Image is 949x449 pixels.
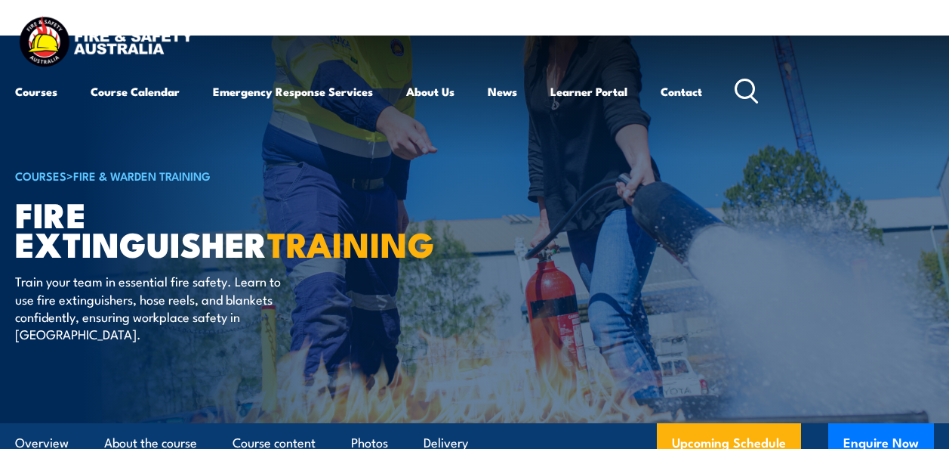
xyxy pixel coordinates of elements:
[15,272,291,343] p: Train your team in essential fire safety. Learn to use fire extinguishers, hose reels, and blanke...
[406,73,454,110] a: About Us
[15,199,388,258] h1: Fire Extinguisher
[550,73,627,110] a: Learner Portal
[661,73,702,110] a: Contact
[15,73,57,110] a: Courses
[488,73,517,110] a: News
[91,73,180,110] a: Course Calendar
[15,166,388,184] h6: >
[15,167,66,184] a: COURSES
[73,167,211,184] a: Fire & Warden Training
[213,73,373,110] a: Emergency Response Services
[267,217,435,269] strong: TRAINING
